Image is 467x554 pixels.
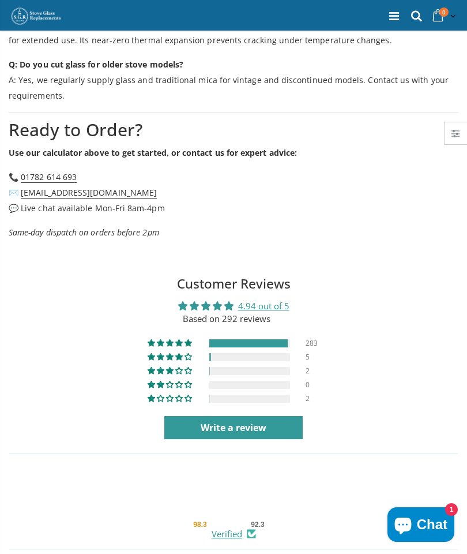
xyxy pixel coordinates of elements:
[9,275,458,293] h2: Customer Reviews
[9,169,458,216] p: 📞 ✉️ 💬 Live chat available Mon-Fri 8am-4pm
[429,5,458,28] a: 0
[191,520,209,529] div: 98.3
[9,300,458,312] div: Average rating is 4.94 stars
[164,416,303,439] a: Write a review
[384,507,458,545] inbox-online-store-chat: Shopify online store chat
[10,7,62,25] img: Stove Glass Replacement
[148,339,194,347] div: 97% (283) reviews with 5 star rating
[306,367,319,375] div: 2
[9,227,159,238] em: Same-day dispatch on orders before 2pm
[148,353,194,361] div: 2% (5) reviews with 4 star rating
[306,395,319,403] div: 2
[306,339,319,347] div: 283
[238,300,289,312] a: 4.94 out of 5
[306,353,319,361] div: 5
[439,8,449,17] span: 0
[148,367,194,375] div: 1% (2) reviews with 3 star rating
[9,147,297,158] strong: Use our calculator above to get started, or contact us for expert advice:
[177,473,223,519] a: Judge.me Gold Authentic Shop medal 98.3
[9,118,458,142] h2: Ready to Order?
[9,313,458,325] div: Based on 292 reviews
[248,520,267,529] div: 92.3
[389,8,399,24] a: Menu
[235,473,281,519] div: Silver Transparent Shop. Published at least 90% of verified reviews received in total
[235,473,281,519] a: Judge.me Silver Transparent Shop medal 92.3
[177,473,223,519] div: Gold Authentic Shop. At least 95% of published reviews are verified reviews
[148,395,194,403] div: 1% (2) reviews with 1 star rating
[9,59,183,70] strong: Q: Do you cut glass for older stove models?
[212,528,242,540] a: Verified
[9,57,458,103] p: A: Yes, we regularly supply glass and traditional mica for vintage and discontinued models. Conta...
